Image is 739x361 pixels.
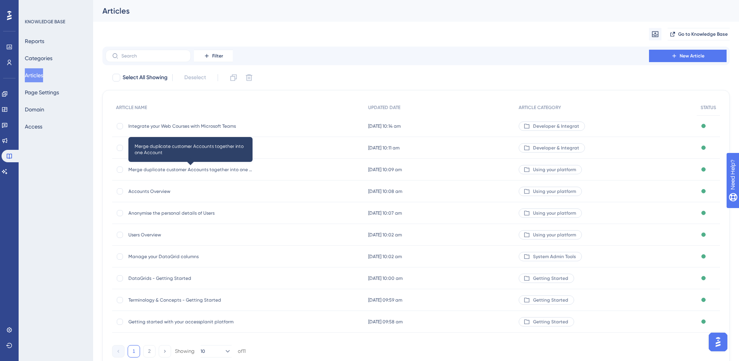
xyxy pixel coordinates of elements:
[533,319,568,325] span: Getting Started
[368,253,402,260] span: [DATE] 10:02 am
[201,345,232,358] button: 10
[175,348,194,355] div: Showing
[212,53,223,59] span: Filter
[128,319,253,325] span: Getting started with your accessplanit platform
[680,53,704,59] span: New Article
[368,297,402,303] span: [DATE] 09:59 am
[128,232,253,238] span: Users Overview
[128,123,253,129] span: Integrate your Web Courses with Microsoft Teams
[102,5,710,16] div: Articles
[649,50,727,62] button: New Article
[121,53,184,59] input: Search
[135,143,246,156] span: Merge duplicate customer Accounts together into one Account
[194,50,233,62] button: Filter
[25,19,65,25] div: KNOWLEDGE BASE
[368,319,403,325] span: [DATE] 09:58 am
[201,348,205,354] span: 10
[533,232,576,238] span: Using your platform
[533,253,576,260] span: System Admin Tools
[368,232,402,238] span: [DATE] 10:02 am
[533,210,576,216] span: Using your platform
[368,188,402,194] span: [DATE] 10:08 am
[368,167,402,173] span: [DATE] 10:09 am
[368,123,401,129] span: [DATE] 10:14 am
[533,297,568,303] span: Getting Started
[184,73,206,82] span: Deselect
[368,104,400,111] span: UPDATED DATE
[533,188,576,194] span: Using your platform
[128,210,253,216] span: Anonymise the personal details of Users
[368,210,402,216] span: [DATE] 10:07 am
[128,167,253,173] span: Merge duplicate customer Accounts together into one Account
[25,34,44,48] button: Reports
[25,51,52,65] button: Categories
[18,2,48,11] span: Need Help?
[678,31,728,37] span: Go to Knowledge Base
[128,345,140,358] button: 1
[533,123,579,129] span: Developer & Integrat
[668,28,730,40] button: Go to Knowledge Base
[519,104,561,111] span: ARTICLE CATEGORY
[116,104,147,111] span: ARTICLE NAME
[128,275,253,281] span: DataGrids - Getting Started
[128,253,253,260] span: Manage your DataGrid columns
[368,145,400,151] span: [DATE] 10:11 am
[533,167,576,173] span: Using your platform
[368,275,403,281] span: [DATE] 10:00 am
[128,188,253,194] span: Accounts Overview
[177,71,213,85] button: Deselect
[701,104,716,111] span: STATUS
[706,330,730,354] iframe: UserGuiding AI Assistant Launcher
[25,68,43,82] button: Articles
[25,102,44,116] button: Domain
[123,73,168,82] span: Select All Showing
[238,348,246,355] div: of 11
[143,345,156,358] button: 2
[25,85,59,99] button: Page Settings
[128,297,253,303] span: Terminology & Concepts - Getting Started
[25,120,42,134] button: Access
[533,275,568,281] span: Getting Started
[533,145,579,151] span: Developer & Integrat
